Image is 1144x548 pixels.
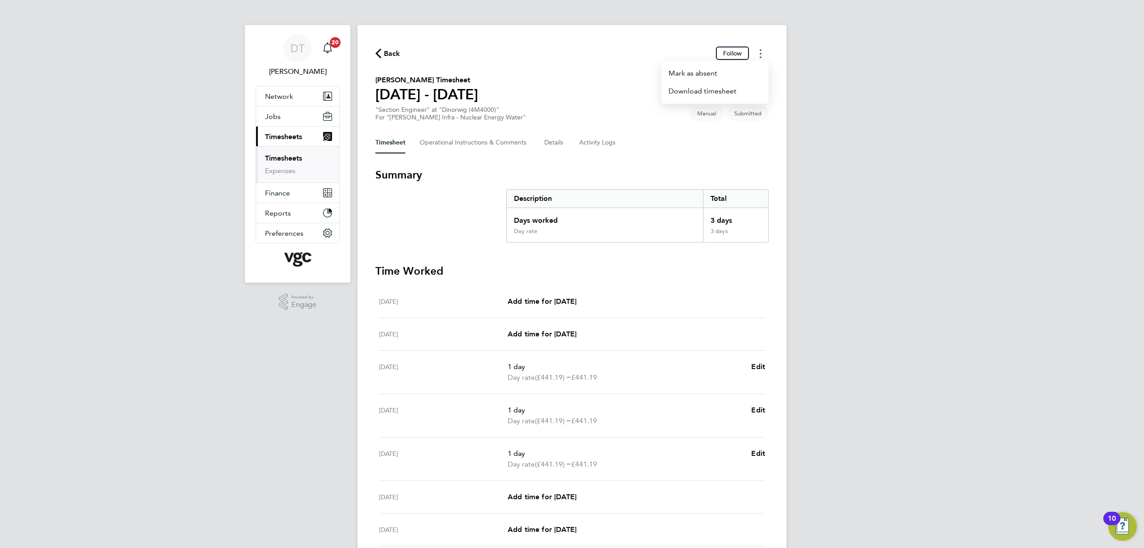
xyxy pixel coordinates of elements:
a: Edit [751,448,765,459]
div: Day rate [514,228,537,235]
a: DT[PERSON_NAME] [256,34,340,77]
button: Back [375,48,400,59]
div: [DATE] [379,524,508,535]
span: Reports [265,209,291,217]
a: 20 [319,34,336,63]
span: (£441.19) = [535,416,571,425]
button: Network [256,86,339,106]
span: Add time for [DATE] [508,493,576,501]
div: Timesheets [256,146,339,183]
button: Timesheet [375,132,405,153]
span: Edit [751,362,765,371]
a: Edit [751,361,765,372]
a: Add time for [DATE] [508,524,576,535]
a: Timesheets [265,154,302,162]
div: 3 days [703,228,768,242]
span: £441.19 [571,460,597,468]
a: Timesheets Menu [661,82,769,100]
span: Timesheets [265,132,302,141]
div: Description [507,190,703,208]
button: Preferences [256,223,339,243]
span: Network [265,92,293,101]
span: Jobs [265,112,281,121]
button: Follow [716,47,749,60]
span: Add time for [DATE] [508,330,576,338]
span: Day rate [508,372,535,383]
span: This timesheet is Submitted. [727,106,769,121]
p: 1 day [508,361,744,372]
button: Jobs [256,106,339,126]
button: Open Resource Center, 10 new notifications [1108,512,1137,541]
div: [DATE] [379,448,508,470]
span: Engage [291,301,316,309]
h3: Summary [375,168,769,182]
h2: [PERSON_NAME] Timesheet [375,75,478,85]
div: [DATE] [379,329,508,340]
span: 20 [330,37,341,48]
a: Add time for [DATE] [508,492,576,502]
span: Day rate [508,459,535,470]
span: Add time for [DATE] [508,297,576,306]
span: (£441.19) = [535,373,571,382]
div: [DATE] [379,296,508,307]
p: 1 day [508,405,744,416]
button: Timesheets Menu [661,64,769,82]
span: This timesheet was manually created. [690,106,723,121]
div: 3 days [703,208,768,228]
span: Edit [751,406,765,414]
div: "Section Engineer" at "Dinorwig (4M4000)" [375,106,526,121]
span: Edit [751,449,765,458]
h1: [DATE] - [DATE] [375,85,478,103]
button: Timesheets Menu [753,47,769,60]
h3: Time Worked [375,264,769,278]
span: Follow [723,49,742,57]
span: Add time for [DATE] [508,525,576,534]
span: £441.19 [571,373,597,382]
img: vgcgroup-logo-retina.png [284,252,311,267]
div: Total [703,190,768,208]
button: Details [544,132,565,153]
div: [DATE] [379,405,508,426]
span: £441.19 [571,416,597,425]
button: Timesheets [256,127,339,146]
button: Finance [256,183,339,203]
a: Expenses [265,166,295,175]
a: Edit [751,405,765,416]
span: Finance [265,189,290,197]
button: Activity Logs [579,132,617,153]
button: Operational Instructions & Comments [420,132,530,153]
div: [DATE] [379,492,508,502]
div: Days worked [507,208,703,228]
div: For "[PERSON_NAME] Infra - Nuclear Energy Water" [375,114,526,121]
nav: Main navigation [245,25,350,283]
p: 1 day [508,448,744,459]
a: Go to home page [256,252,340,267]
span: Back [384,48,400,59]
button: Reports [256,203,339,223]
span: DT [290,42,305,54]
span: (£441.19) = [535,460,571,468]
div: [DATE] [379,361,508,383]
span: Day rate [508,416,535,426]
a: Powered byEngage [279,293,317,310]
span: Daniel Templeton [256,66,340,77]
div: Summary [506,189,769,242]
a: Add time for [DATE] [508,296,576,307]
div: 10 [1108,518,1116,530]
span: Powered by [291,293,316,301]
a: Add time for [DATE] [508,329,576,340]
span: Preferences [265,229,303,238]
